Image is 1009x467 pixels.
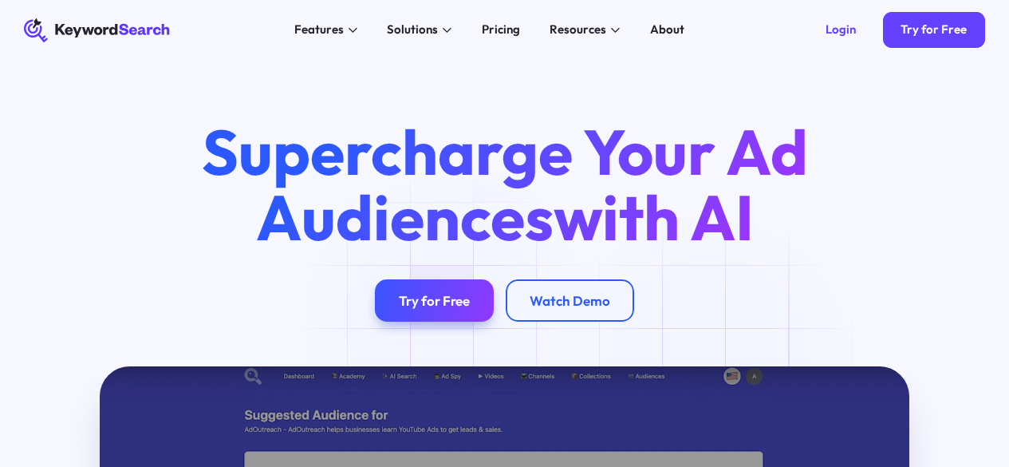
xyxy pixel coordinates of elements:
[294,21,344,39] div: Features
[175,120,834,250] h1: Supercharge Your Ad Audiences
[375,279,494,322] a: Try for Free
[808,12,874,48] a: Login
[650,21,684,39] div: About
[641,18,694,42] a: About
[387,21,438,39] div: Solutions
[883,12,985,48] a: Try for Free
[901,22,967,38] div: Try for Free
[826,22,856,38] div: Login
[482,21,520,39] div: Pricing
[550,21,606,39] div: Resources
[473,18,530,42] a: Pricing
[399,292,470,309] div: Try for Free
[554,177,754,257] span: with AI
[530,292,610,309] div: Watch Demo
